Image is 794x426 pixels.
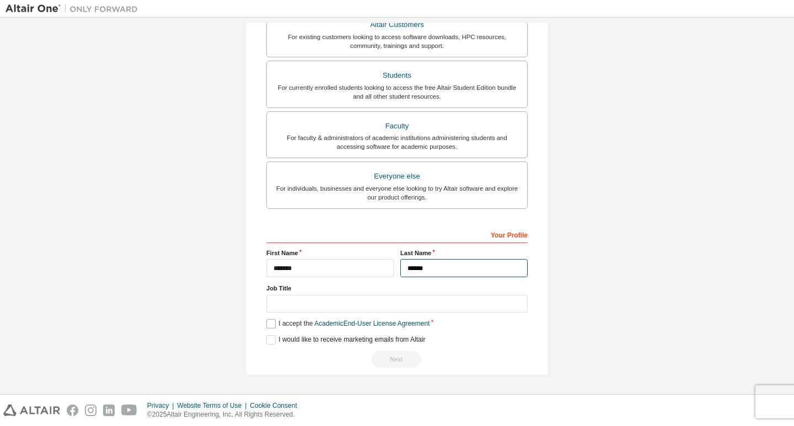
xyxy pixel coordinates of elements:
img: Altair One [6,3,143,14]
div: For existing customers looking to access software downloads, HPC resources, community, trainings ... [273,33,521,50]
label: I would like to receive marketing emails from Altair [266,335,425,344]
div: Read and acccept EULA to continue [266,351,528,368]
div: Your Profile [266,225,528,243]
div: Website Terms of Use [177,401,250,410]
label: Last Name [400,249,528,257]
label: Job Title [266,284,528,293]
img: instagram.svg [85,405,96,416]
div: Cookie Consent [250,401,303,410]
label: I accept the [266,319,430,328]
div: For faculty & administrators of academic institutions administering students and accessing softwa... [273,133,521,151]
div: Faculty [273,118,521,134]
img: linkedin.svg [103,405,115,416]
div: Altair Customers [273,17,521,33]
div: For currently enrolled students looking to access the free Altair Student Edition bundle and all ... [273,83,521,101]
img: altair_logo.svg [3,405,60,416]
p: © 2025 Altair Engineering, Inc. All Rights Reserved. [147,410,304,419]
a: Academic End-User License Agreement [314,320,430,327]
img: facebook.svg [67,405,78,416]
div: For individuals, businesses and everyone else looking to try Altair software and explore our prod... [273,184,521,202]
div: Privacy [147,401,177,410]
img: youtube.svg [121,405,137,416]
label: First Name [266,249,394,257]
div: Students [273,68,521,83]
div: Everyone else [273,169,521,184]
